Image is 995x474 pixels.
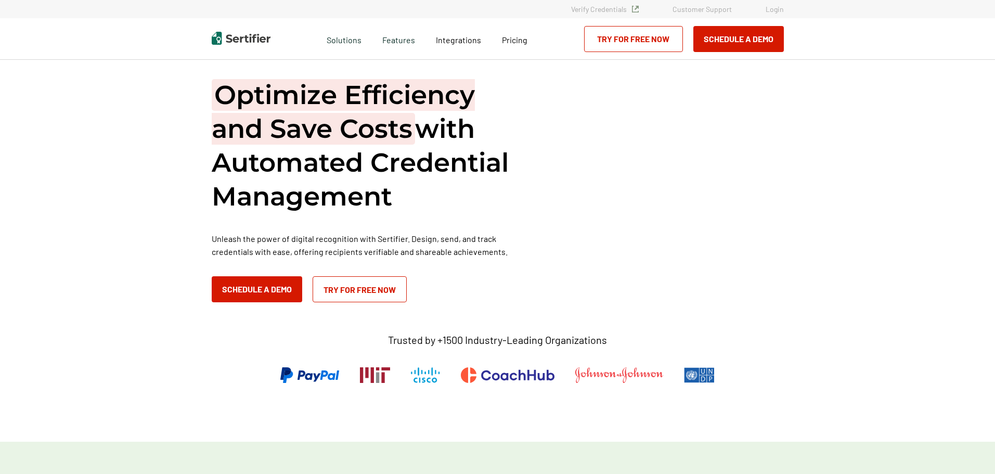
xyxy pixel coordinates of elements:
[461,367,554,383] img: CoachHub
[382,32,415,45] span: Features
[575,367,663,383] img: Johnson & Johnson
[571,5,639,14] a: Verify Credentials
[327,32,361,45] span: Solutions
[313,276,407,302] a: Try for Free Now
[632,6,639,12] img: Verified
[766,5,784,14] a: Login
[212,79,475,145] span: Optimize Efficiency and Save Costs
[212,32,270,45] img: Sertifier | Digital Credentialing Platform
[360,367,390,383] img: Massachusetts Institute of Technology
[388,334,607,347] p: Trusted by +1500 Industry-Leading Organizations
[212,232,524,258] p: Unleash the power of digital recognition with Sertifier. Design, send, and track credentials with...
[212,78,524,213] h1: with Automated Credential Management
[502,32,527,45] a: Pricing
[436,35,481,45] span: Integrations
[684,367,715,383] img: UNDP
[436,32,481,45] a: Integrations
[280,367,339,383] img: PayPal
[584,26,683,52] a: Try for Free Now
[411,367,440,383] img: Cisco
[502,35,527,45] span: Pricing
[673,5,732,14] a: Customer Support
